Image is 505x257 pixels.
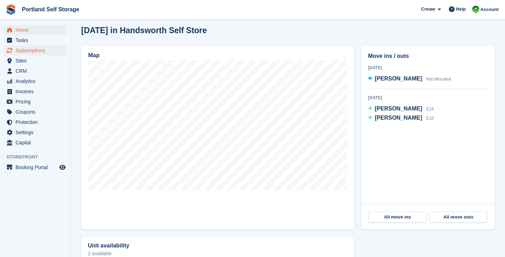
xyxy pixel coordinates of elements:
[4,35,67,45] a: menu
[16,127,58,137] span: Settings
[16,76,58,86] span: Analytics
[16,97,58,107] span: Pricing
[368,65,488,71] div: [DATE]
[4,86,67,96] a: menu
[426,107,434,112] span: E14
[58,163,67,172] a: Preview store
[429,211,488,223] a: All move outs
[4,162,67,172] a: menu
[16,25,58,35] span: Home
[88,243,129,249] h2: Unit availability
[19,4,82,15] a: Portland Self Storage
[368,114,434,123] a: [PERSON_NAME] E10
[16,117,58,127] span: Protection
[4,56,67,66] a: menu
[480,6,499,13] span: Account
[16,46,58,55] span: Subscriptions
[16,107,58,117] span: Coupons
[4,97,67,107] a: menu
[4,138,67,148] a: menu
[16,35,58,45] span: Tasks
[426,77,451,82] span: Not allocated
[368,104,434,114] a: [PERSON_NAME] E14
[6,154,70,161] span: Storefront
[4,127,67,137] a: menu
[16,162,58,172] span: Booking Portal
[421,6,435,13] span: Create
[81,46,354,229] a: Map
[4,66,67,76] a: menu
[16,86,58,96] span: Invoices
[472,6,479,13] img: Ryan Stevens
[368,211,427,223] a: All move ins
[16,66,58,76] span: CRM
[4,46,67,55] a: menu
[375,106,422,112] span: [PERSON_NAME]
[4,25,67,35] a: menu
[81,26,207,35] h2: [DATE] in Handsworth Self Store
[4,76,67,86] a: menu
[368,95,488,101] div: [DATE]
[16,56,58,66] span: Sites
[375,76,422,82] span: [PERSON_NAME]
[368,52,488,60] h2: Move ins / outs
[88,52,100,59] h2: Map
[426,116,434,121] span: E10
[88,251,348,256] p: 2 available
[16,138,58,148] span: Capital
[6,4,16,15] img: stora-icon-8386f47178a22dfd0bd8f6a31ec36ba5ce8667c1dd55bd0f319d3a0aa187defe.svg
[375,115,422,121] span: [PERSON_NAME]
[4,117,67,127] a: menu
[4,107,67,117] a: menu
[456,6,466,13] span: Help
[368,74,451,84] a: [PERSON_NAME] Not allocated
